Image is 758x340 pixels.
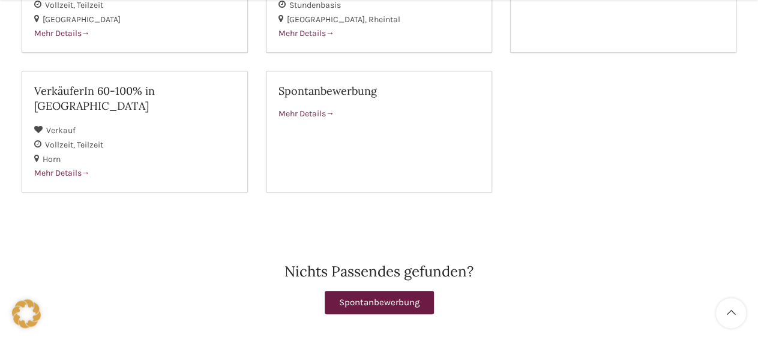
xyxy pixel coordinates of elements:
[339,298,420,307] span: Spontanbewerbung
[368,14,400,25] span: Rheintal
[34,83,235,113] h2: VerkäuferIn 60-100% in [GEOGRAPHIC_DATA]
[77,140,103,150] span: Teilzeit
[46,125,76,136] span: Verkauf
[716,298,746,328] a: Scroll to top button
[22,264,737,279] h2: Nichts Passendes gefunden?
[278,109,334,119] span: Mehr Details
[22,71,248,192] a: VerkäuferIn 60-100% in [GEOGRAPHIC_DATA] Verkauf Vollzeit Teilzeit Horn Mehr Details
[34,28,90,38] span: Mehr Details
[278,28,334,38] span: Mehr Details
[325,291,434,314] a: Spontanbewerbung
[266,71,492,192] a: Spontanbewerbung Mehr Details
[45,140,77,150] span: Vollzeit
[278,83,480,98] h2: Spontanbewerbung
[287,14,368,25] span: [GEOGRAPHIC_DATA]
[34,168,90,178] span: Mehr Details
[43,14,121,25] span: [GEOGRAPHIC_DATA]
[43,154,61,164] span: Horn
